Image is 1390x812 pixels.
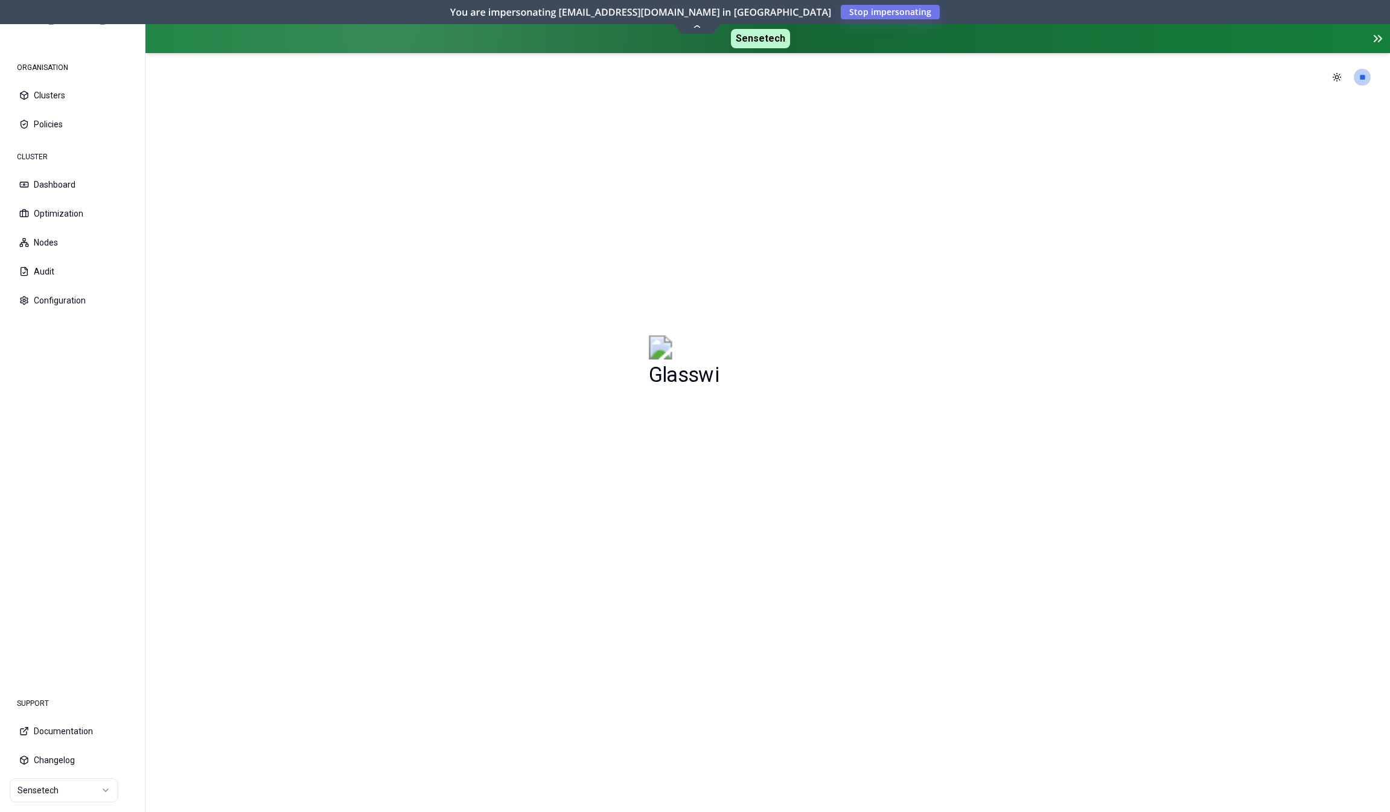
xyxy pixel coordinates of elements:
button: Clusters [10,82,135,109]
div: CLUSTER [10,145,135,169]
button: Documentation [10,718,135,744]
button: Changelog [10,747,135,773]
button: Configuration [10,287,135,314]
button: Audit [10,258,135,285]
div: ORGANISATION [10,56,135,80]
div: SUPPORT [10,691,135,715]
button: Optimization [10,200,135,227]
button: Dashboard [10,171,135,198]
button: Nodes [10,229,135,256]
button: Policies [10,111,135,138]
span: Sensetech [731,29,790,48]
